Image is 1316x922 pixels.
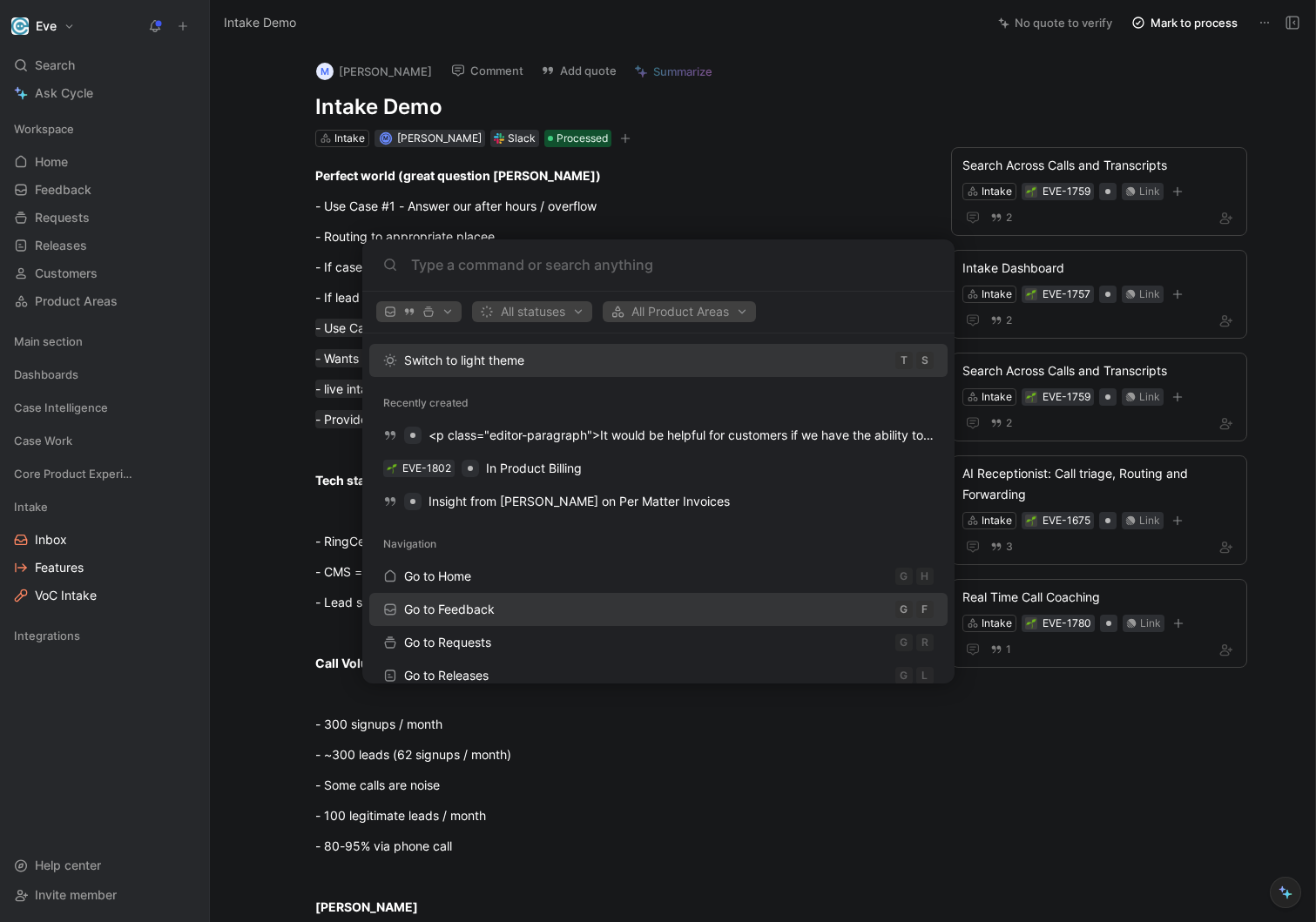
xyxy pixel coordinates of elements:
[362,387,955,419] div: Recently created
[369,593,948,626] a: Go to FeedbackGF
[895,634,913,651] div: G
[916,568,934,585] div: H
[895,352,913,369] div: T
[369,452,948,485] a: 🌱EVE-1802In Product Billing
[362,528,955,560] div: Navigation
[611,301,748,322] span: All Product Areas
[369,485,948,518] a: Insight from [PERSON_NAME] on Per Matter Invoices
[895,601,913,618] div: G
[369,419,948,452] a: <p class="editor-paragraph">It would be helpful for customers if we have the ability to send invo...
[429,494,730,508] span: Insight from [PERSON_NAME] on Per Matter Invoices
[402,460,451,477] div: EVE-1802
[480,301,584,322] span: All statuses
[486,461,582,475] span: In Product Billing
[404,635,491,649] span: Go to Requests
[895,568,913,585] div: G
[369,560,948,593] a: Go to HomeGH
[916,634,934,651] div: R
[404,569,471,583] span: Go to Home
[404,353,524,367] span: Switch to light theme
[472,301,592,322] button: All statuses
[916,352,934,369] div: S
[369,344,948,377] button: Switch to light themeTS
[387,463,397,474] img: 🌱
[895,667,913,684] div: G
[404,668,489,683] span: Go to Releases
[369,659,948,692] a: Go to ReleasesGL
[916,667,934,684] div: L
[603,301,756,322] button: All Product Areas
[369,626,948,659] a: Go to RequestsGR
[404,602,495,616] span: Go to Feedback
[411,254,934,275] input: Type a command or search anything
[916,601,934,618] div: F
